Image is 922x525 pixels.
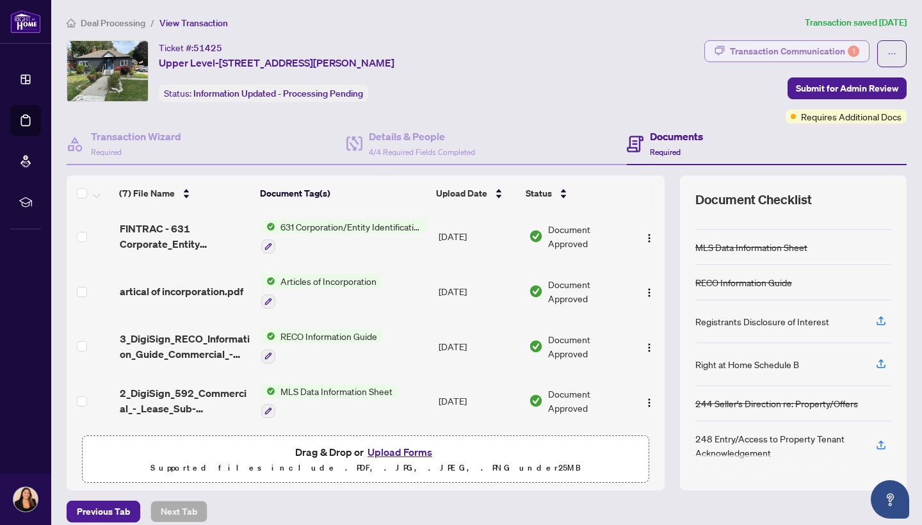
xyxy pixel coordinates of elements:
[275,329,382,343] span: RECO Information Guide
[650,129,703,144] h4: Documents
[114,175,255,211] th: (7) File Name
[644,287,654,298] img: Logo
[90,460,641,476] p: Supported files include .PDF, .JPG, .JPEG, .PNG under 25 MB
[83,436,649,483] span: Drag & Drop orUpload FormsSupported files include .PDF, .JPG, .JPEG, .PNG under25MB
[369,147,475,157] span: 4/4 Required Fields Completed
[261,220,275,234] img: Status Icon
[67,41,148,101] img: IMG-E12418246_1.jpg
[695,275,792,289] div: RECO Information Guide
[275,220,427,234] span: 631 Corporation/Entity Identification InformationRecord
[526,186,552,200] span: Status
[119,186,175,200] span: (7) File Name
[695,357,799,371] div: Right at Home Schedule B
[120,385,252,416] span: 2_DigiSign_592_Commercial_-_Lease_Sub-Lease_MLS_Data_Information_Form_-_PropTx-[PERSON_NAME].pdf
[91,147,122,157] span: Required
[433,264,524,319] td: [DATE]
[120,331,252,362] span: 3_DigiSign_RECO_Information_Guide_Commercial_-_RECO_Forms_-_PropTx-[PERSON_NAME].pdf
[81,17,145,29] span: Deal Processing
[695,240,807,254] div: MLS Data Information Sheet
[431,175,521,211] th: Upload Date
[788,77,907,99] button: Submit for Admin Review
[67,19,76,28] span: home
[261,384,275,398] img: Status Icon
[805,15,907,30] article: Transaction saved [DATE]
[159,55,394,70] span: Upper Level-[STREET_ADDRESS][PERSON_NAME]
[887,49,896,58] span: ellipsis
[150,15,154,30] li: /
[639,281,659,302] button: Logo
[364,444,436,460] button: Upload Forms
[91,129,181,144] h4: Transaction Wizard
[13,487,38,512] img: Profile Icon
[695,191,812,209] span: Document Checklist
[261,274,382,309] button: Status IconArticles of Incorporation
[67,501,140,522] button: Previous Tab
[275,384,398,398] span: MLS Data Information Sheet
[436,186,487,200] span: Upload Date
[120,221,252,252] span: FINTRAC - 631 Corporate_Entity Identification Mandatory A - PropTx-OREA_[DATE] 10_57_41.pdf
[275,274,382,288] span: Articles of Incorporation
[529,394,543,408] img: Document Status
[150,501,207,522] button: Next Tab
[159,40,222,55] div: Ticket #:
[295,444,436,460] span: Drag & Drop or
[644,233,654,243] img: Logo
[159,17,228,29] span: View Transaction
[801,109,902,124] span: Requires Additional Docs
[639,391,659,411] button: Logo
[548,387,628,415] span: Document Approved
[529,339,543,353] img: Document Status
[796,78,898,99] span: Submit for Admin Review
[644,343,654,353] img: Logo
[77,501,130,522] span: Previous Tab
[639,336,659,357] button: Logo
[639,226,659,246] button: Logo
[529,229,543,243] img: Document Status
[10,10,41,33] img: logo
[730,41,859,61] div: Transaction Communication
[871,480,909,519] button: Open asap
[529,284,543,298] img: Document Status
[521,175,629,211] th: Status
[695,432,861,460] div: 248 Entry/Access to Property Tenant Acknowledgement
[261,384,398,419] button: Status IconMLS Data Information Sheet
[369,129,475,144] h4: Details & People
[848,45,859,57] div: 1
[644,398,654,408] img: Logo
[159,85,368,102] div: Status:
[695,396,858,410] div: 244 Seller’s Direction re: Property/Offers
[704,40,869,62] button: Transaction Communication1
[433,319,524,374] td: [DATE]
[261,329,382,364] button: Status IconRECO Information Guide
[548,222,628,250] span: Document Approved
[261,329,275,343] img: Status Icon
[650,147,681,157] span: Required
[261,274,275,288] img: Status Icon
[261,220,427,254] button: Status Icon631 Corporation/Entity Identification InformationRecord
[433,209,524,264] td: [DATE]
[255,175,431,211] th: Document Tag(s)
[120,284,243,299] span: artical of incorporation.pdf
[695,314,829,328] div: Registrants Disclosure of Interest
[548,332,628,360] span: Document Approved
[193,42,222,54] span: 51425
[193,88,363,99] span: Information Updated - Processing Pending
[548,277,628,305] span: Document Approved
[433,374,524,429] td: [DATE]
